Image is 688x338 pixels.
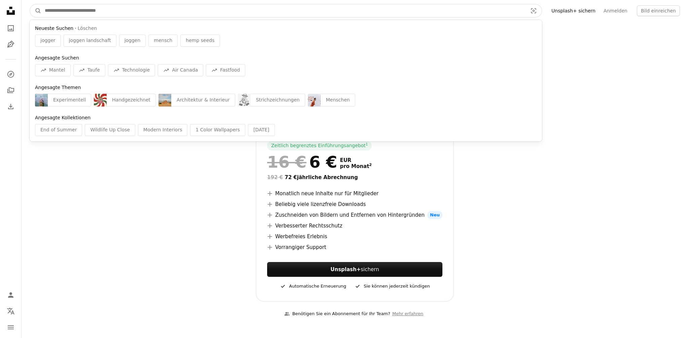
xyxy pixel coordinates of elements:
span: joggen [124,37,141,44]
div: Architektur & Interieur [171,94,235,107]
div: Zeitlich begrenztes Einführungsangebot [267,141,372,151]
img: premium_photo-1756163700959-70915d58a694 [308,94,321,107]
div: 1 Color Wallpapers [190,124,245,136]
a: Startseite — Unsplash [4,4,17,19]
div: Strichzeichnungen [251,94,305,107]
span: jogger [40,37,56,44]
div: End of Summer [35,124,82,136]
span: Angesagte Kollektionen [35,115,90,120]
li: Beliebig viele lizenzfreie Downloads [267,200,442,208]
span: pro Monat [340,163,372,169]
div: · [35,25,537,32]
li: Vorrangiger Support [267,243,442,251]
a: Kollektionen [4,84,17,97]
span: 192 € [267,174,283,180]
span: Air Canada [172,67,198,74]
a: 2 [368,163,373,169]
span: joggen landschaft [69,37,111,44]
a: Bisherige Downloads [4,100,17,113]
div: Menschen [321,94,355,107]
button: Löschen [78,25,97,32]
a: Mehr erfahren [390,308,425,320]
sup: 1 [366,142,368,146]
div: Experimentell [48,94,91,107]
div: 6 € [267,153,337,171]
button: Unsplash suchen [30,4,41,17]
strong: Unsplash+ [330,266,361,272]
a: Anmelden / Registrieren [4,288,17,302]
li: Verbesserter Rechtsschutz [267,222,442,230]
div: Handgezeichnet [107,94,156,107]
div: Modern Interiors [138,124,187,136]
img: premium_vector-1752709911696-27a744dc32d9 [238,94,251,107]
div: Sie können jederzeit kündigen [354,282,430,290]
span: EUR [340,157,372,163]
button: Unsplash+sichern [267,262,442,277]
li: Monatlich neue Inhalte nur für Mitglieder [267,189,442,198]
span: Taufe [87,67,100,74]
li: Werbefreies Erlebnis [267,233,442,241]
a: Unsplash+ sichern [547,5,600,16]
a: Grafiken [4,38,17,51]
div: Wildlife Up Close [85,124,135,136]
img: premium_photo-1755890950394-d560a489a3c6 [35,94,48,107]
button: Bild einreichen [637,5,680,16]
button: Visuelle Suche [526,4,542,17]
li: Zuschneiden von Bildern und Entfernen von Hintergründen [267,211,442,219]
img: premium_vector-1730142533288-194cec6c8fed [94,94,107,107]
a: Anmelden [600,5,631,16]
span: Neueste Suchen [35,25,73,32]
div: Automatische Erneuerung [280,282,346,290]
button: Menü [4,321,17,334]
a: Fotos [4,22,17,35]
div: [DATE] [248,124,275,136]
a: Entdecken [4,68,17,81]
img: premium_photo-1755882951561-7164bd8427a2 [158,94,171,107]
div: Benötigen Sie ein Abonnement für Ihr Team? [284,310,390,318]
div: 72 € jährliche Abrechnung [267,173,442,181]
span: Neu [427,211,442,219]
button: Sprache [4,304,17,318]
form: Finden Sie Bildmaterial auf der ganzen Webseite [30,4,542,17]
span: Angesagte Themen [35,85,81,90]
span: Mantel [49,67,65,74]
span: Fastfood [220,67,240,74]
sup: 2 [369,163,372,167]
span: Angesagte Suchen [35,55,79,60]
span: 16 € [267,153,306,171]
a: 1 [364,142,369,149]
span: hemp seeds [186,37,214,44]
span: Technologie [122,67,150,74]
span: mensch [154,37,172,44]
